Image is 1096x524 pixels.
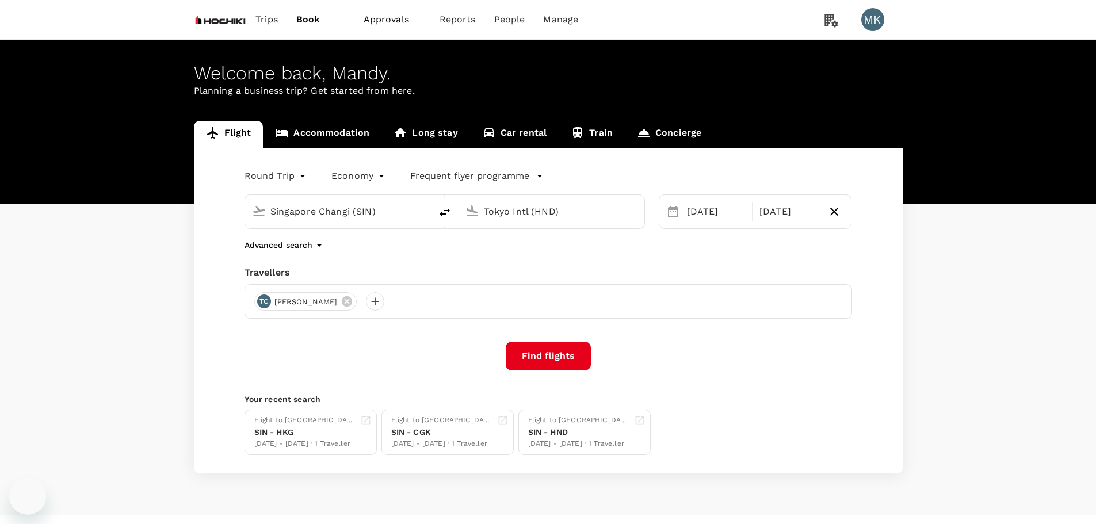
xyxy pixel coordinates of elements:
[381,121,469,148] a: Long stay
[755,200,822,223] div: [DATE]
[194,7,247,32] img: Hochiki Asia Pacific Pte Ltd
[254,426,356,438] div: SIN - HKG
[245,266,852,280] div: Travellers
[364,13,421,26] span: Approvals
[254,438,356,450] div: [DATE] - [DATE] · 1 Traveller
[625,121,713,148] a: Concierge
[257,294,271,308] div: TC
[331,167,387,185] div: Economy
[194,84,903,98] p: Planning a business trip? Get started from here.
[410,169,543,183] button: Frequent flyer programme
[391,438,492,450] div: [DATE] - [DATE] · 1 Traveller
[528,415,629,426] div: Flight to [GEOGRAPHIC_DATA]
[263,121,381,148] a: Accommodation
[194,63,903,84] div: Welcome back , Mandy .
[484,202,620,220] input: Going to
[470,121,559,148] a: Car rental
[391,415,492,426] div: Flight to [GEOGRAPHIC_DATA]
[270,202,407,220] input: Depart from
[255,13,278,26] span: Trips
[543,13,578,26] span: Manage
[636,210,639,212] button: Open
[245,239,312,251] p: Advanced search
[682,200,750,223] div: [DATE]
[268,296,345,308] span: [PERSON_NAME]
[423,210,425,212] button: Open
[391,426,492,438] div: SIN - CGK
[245,167,309,185] div: Round Trip
[245,238,326,252] button: Advanced search
[431,198,459,226] button: delete
[440,13,476,26] span: Reports
[506,342,591,370] button: Find flights
[528,438,629,450] div: [DATE] - [DATE] · 1 Traveller
[296,13,320,26] span: Book
[254,292,357,311] div: TC[PERSON_NAME]
[528,426,629,438] div: SIN - HND
[494,13,525,26] span: People
[410,169,529,183] p: Frequent flyer programme
[559,121,625,148] a: Train
[194,121,264,148] a: Flight
[254,415,356,426] div: Flight to [GEOGRAPHIC_DATA]
[861,8,884,31] div: MK
[9,478,46,515] iframe: Button to launch messaging window
[245,393,852,405] p: Your recent search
